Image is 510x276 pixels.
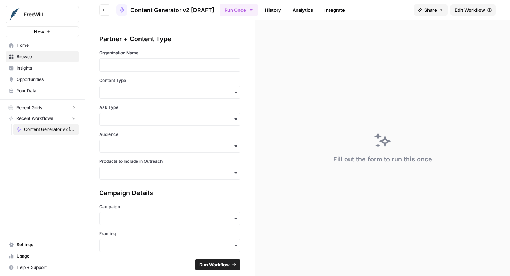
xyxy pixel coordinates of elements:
button: Recent Workflows [6,113,79,124]
button: Workspace: FreeWill [6,6,79,23]
button: Recent Grids [6,103,79,113]
span: Help + Support [17,264,76,271]
button: Help + Support [6,262,79,273]
label: Content Type [99,77,240,84]
a: Insights [6,62,79,74]
span: Insights [17,65,76,71]
a: Edit Workflow [450,4,496,16]
a: Content Generator v2 [DRAFT] [116,4,214,16]
div: Partner + Content Type [99,34,240,44]
a: Analytics [288,4,317,16]
span: Recent Workflows [16,115,53,122]
div: Fill out the form to run this once [333,154,432,164]
span: Settings [17,242,76,248]
a: Browse [6,51,79,62]
span: Home [17,42,76,49]
span: Content Generator v2 [DRAFT] [24,126,76,133]
label: Campaign [99,204,240,210]
span: Your Data [17,88,76,94]
span: Run Workflow [199,261,230,268]
span: Share [424,6,437,13]
button: Run Once [220,4,258,16]
label: Ask Type [99,104,240,111]
span: Content Generator v2 [DRAFT] [130,6,214,14]
span: Browse [17,54,76,60]
span: Recent Grids [16,105,42,111]
a: Opportunities [6,74,79,85]
a: Content Generator v2 [DRAFT] [13,124,79,135]
a: Usage [6,250,79,262]
button: Run Workflow [195,259,240,270]
span: New [34,28,44,35]
label: Organization Name [99,50,240,56]
button: Share [414,4,448,16]
img: FreeWill Logo [8,8,21,21]
span: FreeWill [24,11,67,18]
label: Products to Include in Outreach [99,158,240,165]
button: New [6,26,79,37]
div: Campaign Details [99,188,240,198]
span: Opportunities [17,76,76,83]
a: Settings [6,239,79,250]
label: Framing [99,231,240,237]
a: History [261,4,285,16]
a: Integrate [320,4,349,16]
span: Usage [17,253,76,259]
label: Audience [99,131,240,138]
a: Home [6,40,79,51]
span: Edit Workflow [455,6,485,13]
a: Your Data [6,85,79,96]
